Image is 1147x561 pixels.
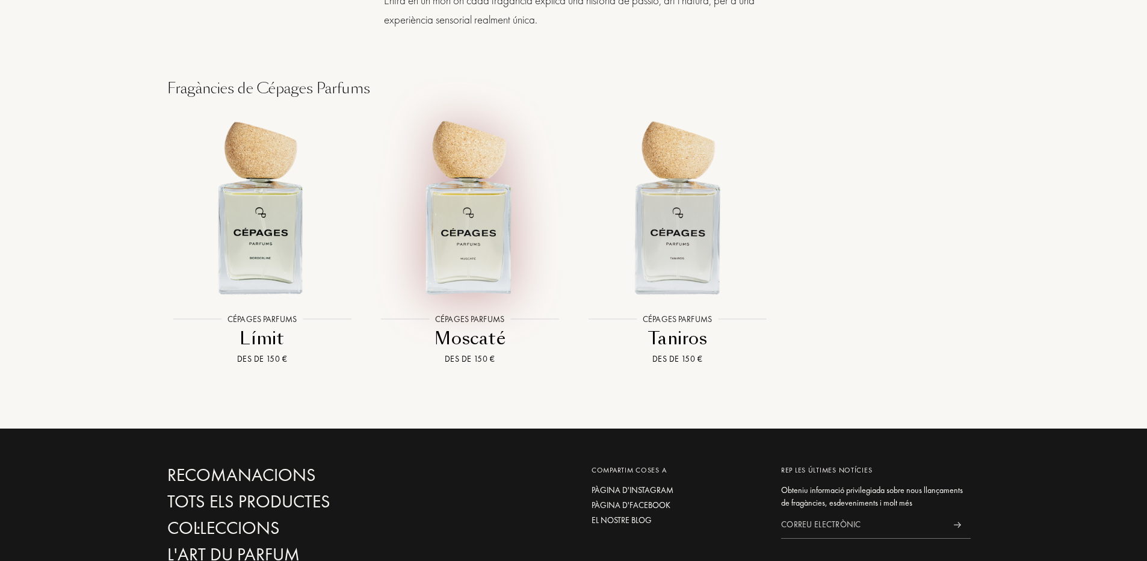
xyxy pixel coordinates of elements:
[592,514,763,527] a: El nostre blog
[781,512,944,539] input: Correu electrònic
[371,353,569,365] div: Des de 150 €
[167,465,426,486] a: Recomanacions
[578,327,776,350] div: Taniros
[158,78,989,99] div: Fragàncies de Cépages Parfums
[376,113,563,300] img: Muscaté Cepages Parfums
[781,465,971,476] div: Rep les últimes notícies
[167,491,426,512] a: Tots els productes
[221,312,303,325] div: Cépages Parfums
[167,518,426,539] a: Coŀleccions
[578,353,776,365] div: Des de 150 €
[953,522,961,528] img: news_send.svg
[637,312,718,325] div: Cépages Parfums
[163,327,361,350] div: Límit
[592,484,763,497] a: Pàgina d'Instagram
[163,353,361,365] div: Des de 150 €
[781,484,971,509] div: Obteniu informació privilegiada sobre nous llançaments de fragàncies, esdeveniments i molt més
[573,99,781,380] a: Taniros Cepages ParfumsCépages ParfumsTanirosDes de 150 €
[584,113,771,300] img: Taniros Cepages Parfums
[158,99,366,380] a: Borderline Cepages ParfumsCépages ParfumsLímitDes de 150 €
[168,113,356,300] img: Borderline Cepages Parfums
[592,465,763,476] div: Compartim coses a
[371,327,569,350] div: Moscaté
[592,499,763,512] a: Pàgina d'Facebook
[366,99,573,380] a: Muscaté Cepages ParfumsCépages ParfumsMoscatéDes de 150 €
[429,312,510,325] div: Cépages Parfums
